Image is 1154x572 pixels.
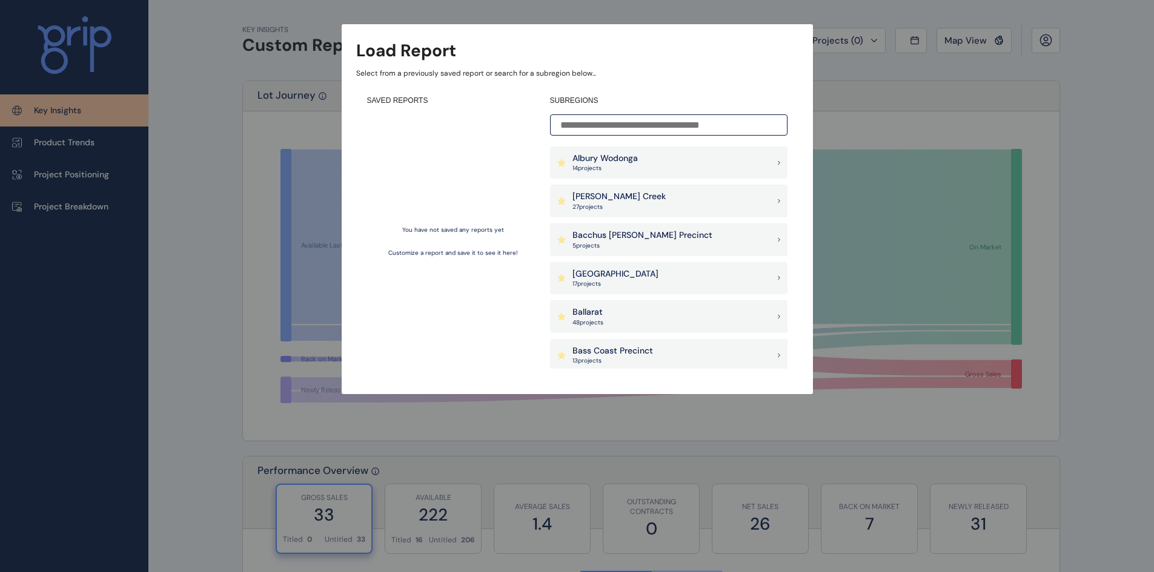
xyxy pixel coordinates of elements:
h4: SUBREGIONS [550,96,788,106]
p: Ballarat [572,306,603,318]
p: 27 project s [572,203,666,211]
p: 14 project s [572,164,638,173]
p: [GEOGRAPHIC_DATA] [572,268,658,280]
p: Albury Wodonga [572,153,638,165]
p: 5 project s [572,242,712,250]
p: Bass Coast Precinct [572,345,653,357]
p: 13 project s [572,357,653,365]
h4: SAVED REPORTS [367,96,539,106]
p: [PERSON_NAME] Creek [572,191,666,203]
p: Select from a previously saved report or search for a subregion below... [356,68,798,79]
p: 17 project s [572,280,658,288]
p: You have not saved any reports yet [402,226,504,234]
p: Bacchus [PERSON_NAME] Precinct [572,229,712,242]
h3: Load Report [356,39,456,62]
p: 48 project s [572,318,603,327]
p: Customize a report and save it to see it here! [388,249,518,257]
